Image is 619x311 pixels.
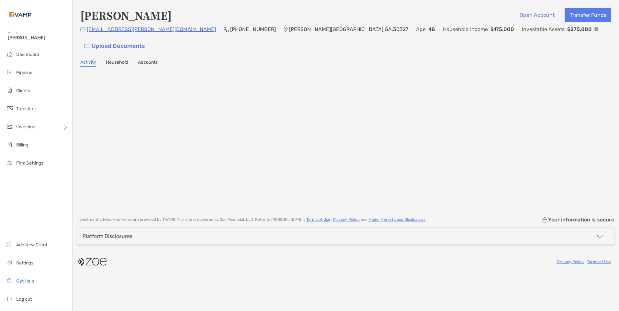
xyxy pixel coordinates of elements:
a: Terms of Use [587,260,611,264]
span: Billing [16,142,28,148]
img: investing icon [6,123,14,130]
span: [PERSON_NAME]! [8,35,68,40]
p: Age [416,25,426,33]
p: Your information is secure [548,217,614,223]
span: Add New Client [16,242,47,248]
img: Info Icon [594,27,598,31]
img: add_new_client icon [6,241,14,248]
p: Investable Assets [522,25,565,33]
p: $175,000 [490,25,514,33]
span: Firm Settings [16,160,43,166]
img: Phone Icon [224,27,229,32]
p: Household Income [443,25,488,33]
a: Model Marketplace Disclosures [368,217,425,222]
span: Settings [16,260,33,266]
a: Household [106,59,128,67]
span: Log out [16,296,32,302]
img: Zoe Logo [8,3,33,26]
span: Dashboard [16,52,39,57]
img: clients icon [6,86,14,94]
img: icon arrow [596,232,604,240]
a: Accounts [138,59,158,67]
a: Activity [80,59,96,67]
span: Pipeline [16,70,32,75]
img: get-help icon [6,277,14,284]
img: firm-settings icon [6,159,14,166]
span: Investing [16,124,35,130]
a: Privacy Policy [557,260,584,264]
img: pipeline icon [6,68,14,76]
p: [EMAIL_ADDRESS][PERSON_NAME][DOMAIN_NAME] [87,25,216,33]
button: Transfer Funds [565,8,611,22]
img: logout icon [6,295,14,303]
img: transfers icon [6,104,14,112]
span: Transfers [16,106,36,112]
img: billing icon [6,141,14,148]
a: Terms of Use [306,217,330,222]
img: settings icon [6,259,14,266]
p: [PHONE_NUMBER] [230,25,276,33]
img: Location Icon [284,27,288,32]
img: dashboard icon [6,50,14,58]
a: Upload Documents [80,39,149,53]
p: Investment advisory services are provided by TVAMP . This site is powered by Zoe Financial, LLC. ... [77,217,426,222]
img: Email Icon [80,27,85,31]
p: $275,000 [567,25,592,33]
div: Platform Disclosures [83,233,132,239]
span: Get Help [16,278,34,284]
img: company logo [77,254,107,269]
img: button icon [84,44,90,48]
p: [PERSON_NAME][GEOGRAPHIC_DATA] , GA , 30327 [289,25,408,33]
p: 48 [428,25,435,33]
button: Open Account [514,8,559,22]
a: Privacy Policy [333,217,360,222]
h4: [PERSON_NAME] [80,8,172,23]
span: Clients [16,88,30,93]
